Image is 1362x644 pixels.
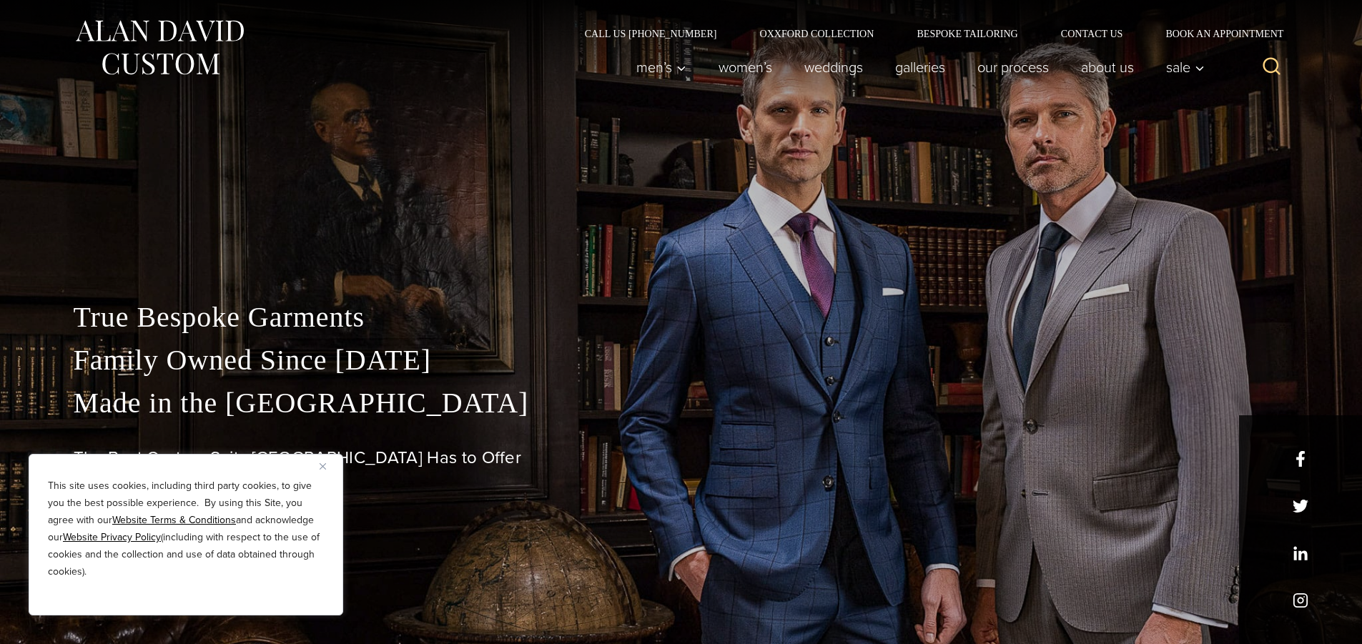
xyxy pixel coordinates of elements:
a: Oxxford Collection [738,29,895,39]
img: Close [320,463,326,470]
h1: The Best Custom Suits [GEOGRAPHIC_DATA] Has to Offer [74,447,1289,468]
a: Bespoke Tailoring [895,29,1039,39]
a: Our Process [961,53,1065,81]
a: Website Privacy Policy [63,530,161,545]
nav: Secondary Navigation [563,29,1289,39]
a: Galleries [879,53,961,81]
a: Book an Appointment [1144,29,1288,39]
button: View Search Form [1255,50,1289,84]
p: True Bespoke Garments Family Owned Since [DATE] Made in the [GEOGRAPHIC_DATA] [74,296,1289,425]
a: Website Terms & Conditions [112,512,236,527]
button: Close [320,457,337,475]
a: Women’s [702,53,788,81]
a: weddings [788,53,879,81]
p: This site uses cookies, including third party cookies, to give you the best possible experience. ... [48,477,324,580]
a: Call Us [PHONE_NUMBER] [563,29,739,39]
a: Contact Us [1040,29,1145,39]
img: Alan David Custom [74,16,245,79]
nav: Primary Navigation [620,53,1212,81]
span: Sale [1166,60,1205,74]
span: Men’s [636,60,686,74]
a: About Us [1065,53,1150,81]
